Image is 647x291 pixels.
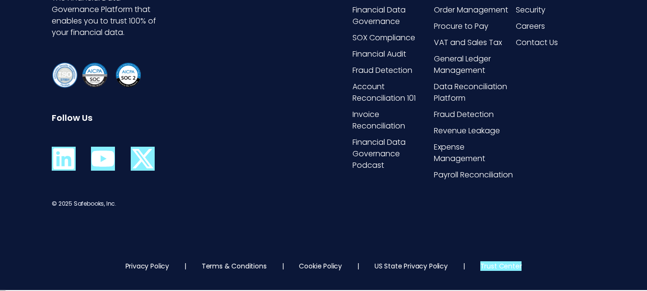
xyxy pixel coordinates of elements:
[282,261,284,271] p: |
[516,21,595,32] a: Careers
[299,261,342,271] a: Cookie Policy
[352,81,432,104] a: Account Reconciliation 101
[434,141,513,164] a: Expense Management
[352,48,432,60] a: Financial Audit
[434,4,513,16] a: Order Management
[434,37,502,48] span: VAT and Sales Tax
[352,65,432,76] a: Fraud Detection
[352,109,432,132] a: Invoice Reconciliation
[352,32,415,44] span: SOX Compliance
[434,109,513,120] a: Fraud Detection
[516,37,595,48] a: Contact Us
[434,125,513,137] a: Revenue Leakage
[52,113,160,123] h6: Follow Us
[434,169,513,181] span: Payroll Reconciliation
[434,21,488,32] span: Procure to Pay
[434,169,513,181] a: Payroll Reconciliation
[463,261,465,271] p: |
[184,261,186,271] p: |
[434,21,513,32] a: Procure to Pay
[516,4,545,16] span: Security
[375,261,448,271] a: US State Privacy Policy
[352,137,432,171] a: Financial Data Governance Podcast
[434,81,513,104] a: Data Reconciliation Platform
[352,65,412,76] span: Fraud Detection
[202,261,267,271] a: Terms & Conditions
[352,48,406,60] span: Financial Audit
[434,4,508,16] span: Order Management
[434,37,513,48] a: VAT and Sales Tax
[434,53,513,76] a: General Ledger Management
[516,37,558,48] span: Contact Us
[434,109,494,120] span: Fraud Detection
[434,125,500,137] span: Revenue Leakage
[352,32,432,44] a: SOX Compliance
[516,4,595,16] a: Security
[352,4,432,27] a: Financial Data Governance
[125,261,169,271] a: Privacy Policy
[516,21,545,32] span: Careers
[357,261,359,271] p: |
[52,199,116,208] span: © 2025 Safebooks, Inc.
[480,261,522,271] a: Trust Center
